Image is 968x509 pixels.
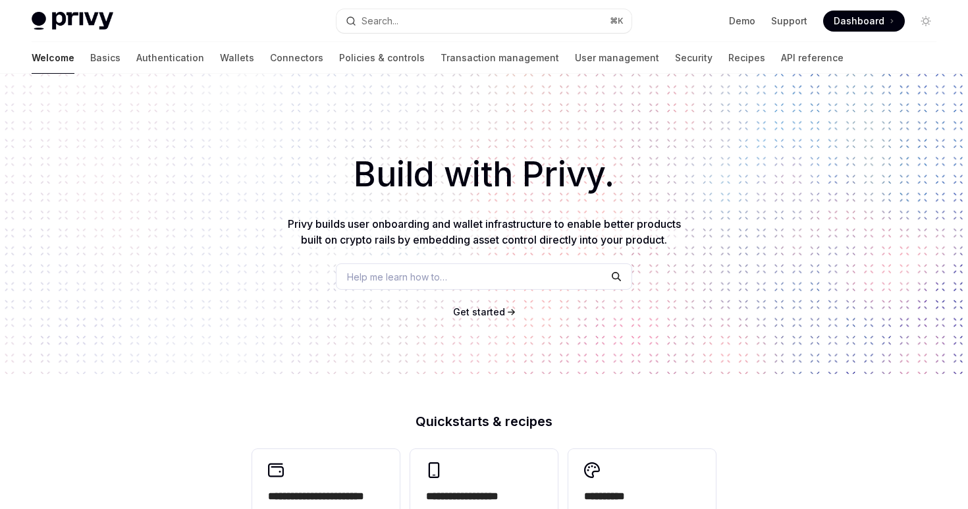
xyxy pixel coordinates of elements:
[362,13,398,29] div: Search...
[136,42,204,74] a: Authentication
[729,14,755,28] a: Demo
[610,16,624,26] span: ⌘ K
[347,270,447,284] span: Help me learn how to…
[915,11,936,32] button: Toggle dark mode
[32,42,74,74] a: Welcome
[270,42,323,74] a: Connectors
[220,42,254,74] a: Wallets
[32,12,113,30] img: light logo
[834,14,884,28] span: Dashboard
[339,42,425,74] a: Policies & controls
[453,306,505,319] a: Get started
[781,42,844,74] a: API reference
[288,217,681,246] span: Privy builds user onboarding and wallet infrastructure to enable better products built on crypto ...
[336,9,631,33] button: Open search
[675,42,713,74] a: Security
[453,306,505,317] span: Get started
[90,42,121,74] a: Basics
[21,149,947,200] h1: Build with Privy.
[441,42,559,74] a: Transaction management
[252,415,716,428] h2: Quickstarts & recipes
[771,14,807,28] a: Support
[823,11,905,32] a: Dashboard
[575,42,659,74] a: User management
[728,42,765,74] a: Recipes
